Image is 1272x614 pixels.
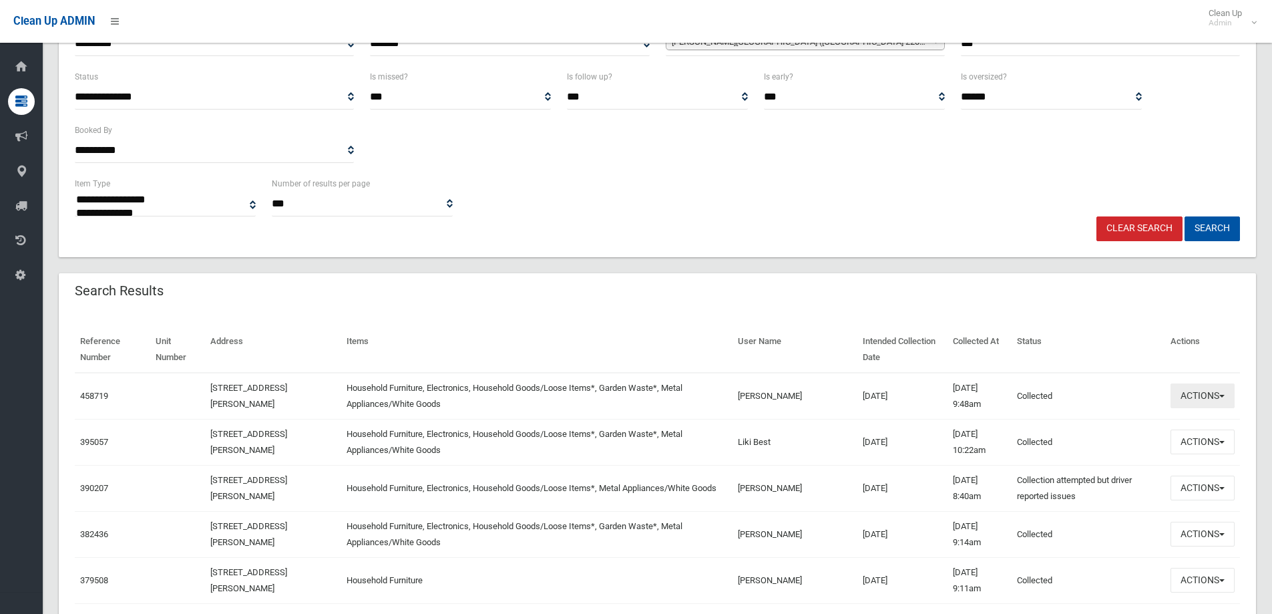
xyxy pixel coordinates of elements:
th: Intended Collection Date [857,327,947,373]
a: 382436 [80,529,108,539]
td: Collected [1012,419,1165,465]
td: Household Furniture [341,557,732,603]
span: Clean Up [1202,8,1255,28]
span: Clean Up ADMIN [13,15,95,27]
td: Collected [1012,511,1165,557]
button: Search [1185,216,1240,241]
td: Liki Best [732,419,857,465]
a: 458719 [80,391,108,401]
label: Item Type [75,176,110,191]
td: [DATE] [857,419,947,465]
a: [STREET_ADDRESS][PERSON_NAME] [210,383,287,409]
button: Actions [1171,383,1235,408]
td: Collected [1012,557,1165,603]
th: Reference Number [75,327,150,373]
td: Household Furniture, Electronics, Household Goods/Loose Items*, Garden Waste*, Metal Appliances/W... [341,511,732,557]
td: [DATE] [857,511,947,557]
td: [PERSON_NAME] [732,465,857,511]
a: Clear Search [1096,216,1183,241]
label: Is oversized? [961,69,1007,84]
label: Is missed? [370,69,408,84]
td: [DATE] 9:11am [947,557,1012,603]
td: Household Furniture, Electronics, Household Goods/Loose Items*, Garden Waste*, Metal Appliances/W... [341,373,732,420]
a: [STREET_ADDRESS][PERSON_NAME] [210,521,287,547]
td: [DATE] [857,557,947,603]
td: [DATE] 9:48am [947,373,1012,420]
td: [PERSON_NAME] [732,511,857,557]
label: Is follow up? [567,69,612,84]
button: Actions [1171,568,1235,593]
td: [DATE] [857,373,947,420]
button: Actions [1171,476,1235,500]
td: [DATE] 9:14am [947,511,1012,557]
td: Household Furniture, Electronics, Household Goods/Loose Items*, Garden Waste*, Metal Appliances/W... [341,419,732,465]
small: Admin [1209,18,1242,28]
td: Household Furniture, Electronics, Household Goods/Loose Items*, Metal Appliances/White Goods [341,465,732,511]
button: Actions [1171,522,1235,547]
button: Actions [1171,430,1235,454]
a: 395057 [80,437,108,447]
th: User Name [732,327,857,373]
td: [DATE] 10:22am [947,419,1012,465]
td: [PERSON_NAME] [732,557,857,603]
label: Is early? [764,69,793,84]
a: 379508 [80,575,108,585]
td: Collected [1012,373,1165,420]
th: Items [341,327,732,373]
th: Collected At [947,327,1012,373]
th: Actions [1165,327,1240,373]
td: [PERSON_NAME] [732,373,857,420]
a: [STREET_ADDRESS][PERSON_NAME] [210,475,287,501]
td: Collection attempted but driver reported issues [1012,465,1165,511]
th: Address [205,327,341,373]
a: [STREET_ADDRESS][PERSON_NAME] [210,567,287,593]
header: Search Results [59,278,180,304]
label: Number of results per page [272,176,370,191]
td: [DATE] 8:40am [947,465,1012,511]
label: Booked By [75,123,112,138]
th: Status [1012,327,1165,373]
label: Status [75,69,98,84]
a: [STREET_ADDRESS][PERSON_NAME] [210,429,287,455]
th: Unit Number [150,327,205,373]
a: 390207 [80,483,108,493]
td: [DATE] [857,465,947,511]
